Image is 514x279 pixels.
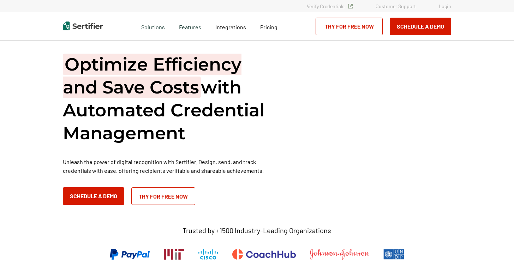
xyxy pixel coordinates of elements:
[215,22,246,31] a: Integrations
[260,24,277,30] span: Pricing
[141,22,165,31] span: Solutions
[110,249,150,260] img: PayPal
[260,22,277,31] a: Pricing
[348,4,353,8] img: Verified
[383,249,404,260] img: UNDP
[63,157,275,175] p: Unleash the power of digital recognition with Sertifier. Design, send, and track credentials with...
[183,226,331,235] p: Trusted by +1500 Industry-Leading Organizations
[131,187,195,205] a: Try for Free Now
[215,24,246,30] span: Integrations
[63,53,275,145] h1: with Automated Credential Management
[307,3,353,9] a: Verify Credentials
[439,3,451,9] a: Login
[198,249,218,260] img: Cisco
[63,22,103,30] img: Sertifier | Digital Credentialing Platform
[164,249,184,260] img: Massachusetts Institute of Technology
[232,249,296,260] img: CoachHub
[179,22,201,31] span: Features
[63,54,241,98] span: Optimize Efficiency and Save Costs
[376,3,416,9] a: Customer Support
[310,249,369,260] img: Johnson & Johnson
[316,18,383,35] a: Try for Free Now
